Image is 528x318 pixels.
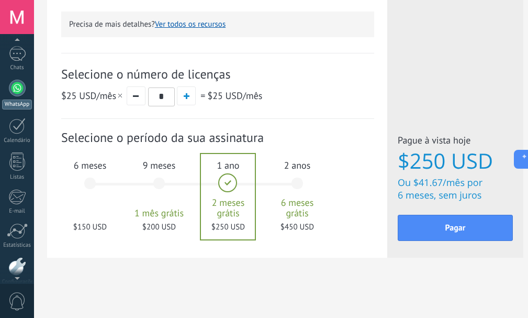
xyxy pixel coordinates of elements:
[62,222,118,232] span: $150 USD
[2,100,32,109] div: WhatsApp
[2,64,32,71] div: Chats
[200,90,205,102] span: =
[413,177,443,189] span: $41.67
[269,159,325,171] span: 2 anos
[398,177,411,189] span: Ou
[62,159,118,171] span: 6 meses
[200,159,256,171] span: 1 ano
[439,189,481,202] span: sem juros
[2,208,32,215] div: E-mail
[269,222,325,232] span: $450 USD
[398,149,513,172] span: $250 USD
[200,222,256,232] span: $250 USD
[131,208,187,218] span: 1 mês grátis
[2,242,32,249] div: Estatísticas
[207,90,262,102] span: /mês
[69,19,366,29] p: Precisa de mais detalhes?
[61,66,374,82] span: Selecione o número de licenças
[269,198,325,218] span: 6 meses grátis
[2,174,32,181] div: Listas
[207,90,242,102] span: $25 USD
[443,177,482,189] span: /mês por
[398,134,513,149] span: Pague à vista hoje
[155,19,226,29] button: Ver todos os recursos
[200,198,256,218] span: 2 meses grátis
[131,222,187,232] span: $200 USD
[445,224,466,232] span: Pagar
[131,159,187,171] span: 9 meses
[61,90,124,102] span: /mês
[61,90,96,102] span: $25 USD
[398,215,513,241] button: Pagar
[61,129,374,146] span: Selecione o período da sua assinatura
[2,137,32,144] div: Calendário
[398,189,436,202] span: 6 meses,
